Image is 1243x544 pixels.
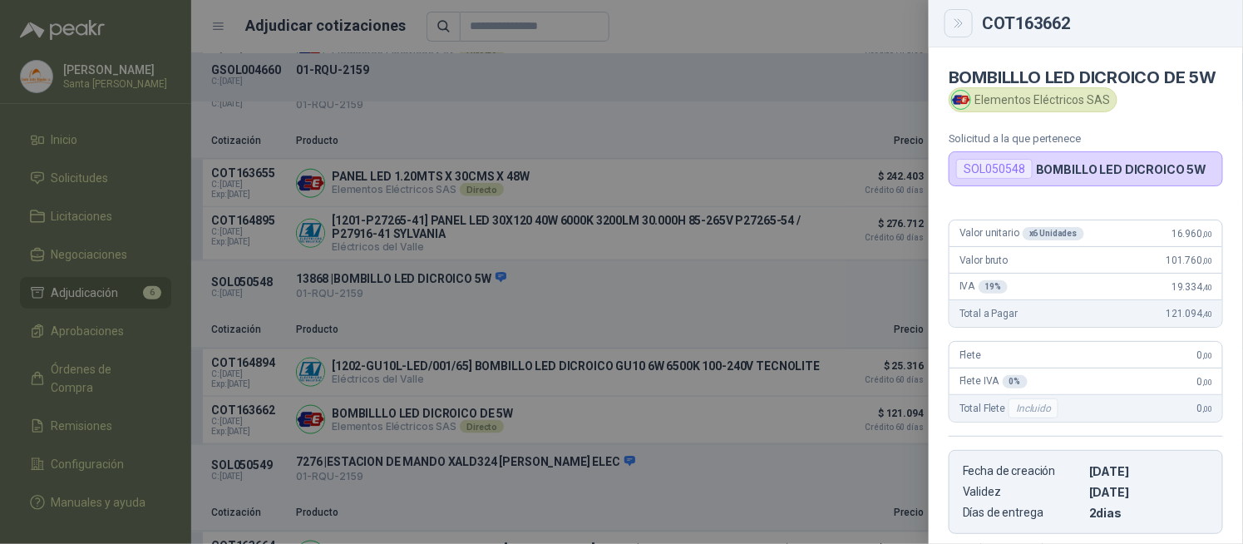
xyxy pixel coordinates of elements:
[952,91,970,109] img: Company Logo
[1089,485,1209,499] p: [DATE]
[1003,375,1028,388] div: 0 %
[959,280,1008,294] span: IVA
[1197,349,1212,361] span: 0
[963,506,1083,520] p: Días de entrega
[1089,506,1209,520] p: 2 dias
[949,132,1223,145] p: Solicitud a la que pertenece
[1197,403,1212,414] span: 0
[959,255,1008,266] span: Valor bruto
[959,308,1018,319] span: Total a Pagar
[1166,255,1212,266] span: 101.760
[979,280,1009,294] div: 19 %
[1202,378,1212,387] span: ,00
[1202,283,1212,292] span: ,40
[959,349,981,361] span: Flete
[959,227,1084,240] span: Valor unitario
[949,67,1223,87] h4: BOMBILLLO LED DICROICO DE 5W
[1009,398,1058,418] div: Incluido
[1202,230,1212,239] span: ,00
[949,13,969,33] button: Close
[959,398,1062,418] span: Total Flete
[982,15,1223,32] div: COT163662
[959,375,1028,388] span: Flete IVA
[1197,376,1212,388] span: 0
[1202,351,1212,360] span: ,00
[1166,308,1212,319] span: 121.094
[1089,464,1209,478] p: [DATE]
[1202,256,1212,265] span: ,00
[1171,281,1212,293] span: 19.334
[1023,227,1084,240] div: x 6 Unidades
[1171,228,1212,240] span: 16.960
[949,87,1117,112] div: Elementos Eléctricos SAS
[1036,162,1207,176] p: BOMBILLO LED DICROICO 5W
[1202,404,1212,413] span: ,00
[963,464,1083,478] p: Fecha de creación
[1202,309,1212,319] span: ,40
[963,485,1083,499] p: Validez
[956,159,1033,179] div: SOL050548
